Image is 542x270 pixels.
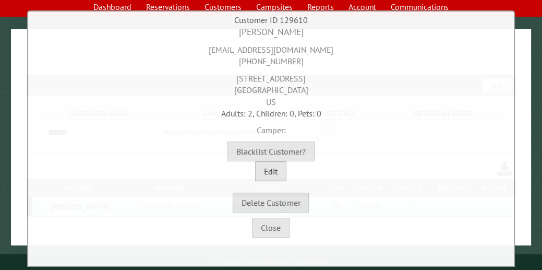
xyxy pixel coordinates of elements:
button: Close [252,218,290,238]
div: Adults: 2, Children: 0, Pets: 0 [31,108,511,119]
button: Blacklist Customer? [227,142,315,161]
div: Customer ID 129610 [31,14,511,26]
div: [PERSON_NAME] [31,26,511,39]
button: Edit [255,161,286,181]
div: [EMAIL_ADDRESS][DOMAIN_NAME] [PHONE_NUMBER] [31,39,511,67]
div: [STREET_ADDRESS] [GEOGRAPHIC_DATA] US [31,67,511,108]
button: Delete Customer [233,193,309,213]
div: Camper: [31,119,511,136]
